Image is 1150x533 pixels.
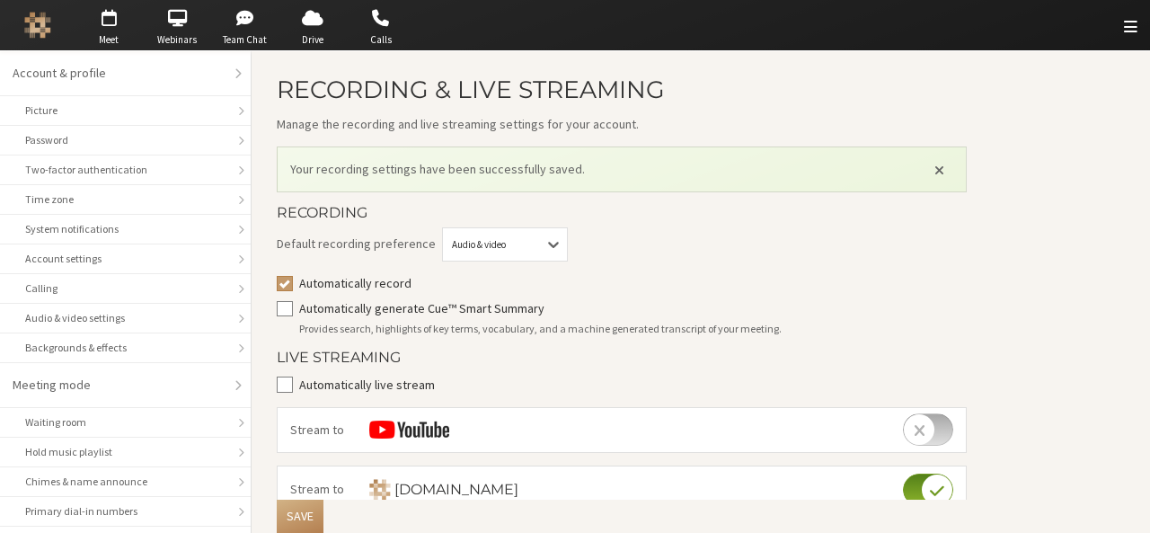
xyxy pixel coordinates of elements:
[77,32,140,48] span: Meet
[452,237,526,253] div: Audio & video
[13,376,226,395] div: Meeting mode
[277,235,436,253] span: Default recording preference
[25,280,226,297] div: Calling
[277,76,967,102] h2: Recording & Live Streaming
[25,340,226,356] div: Backgrounds & effects
[214,32,277,48] span: Team Chat
[369,421,449,439] img: YOUTUBE
[290,160,912,179] span: Your recording settings have been successfully saved.
[299,299,968,318] label: Automatically generate Cue™ Smart Summary
[25,162,226,178] div: Two-factor authentication
[277,500,323,533] button: Save
[25,414,226,431] div: Waiting room
[25,251,226,267] div: Account settings
[25,132,226,148] div: Password
[369,479,391,501] img: callbridge.rocks
[277,205,967,221] h4: Recording
[25,191,226,208] div: Time zone
[1105,486,1137,520] iframe: Chat
[25,310,226,326] div: Audio & video settings
[299,376,968,395] label: Automatically live stream
[299,321,968,337] div: Provides search, highlights of key terms, vocabulary, and a machine generated transcript of your ...
[924,156,953,183] button: Close alert
[13,64,226,83] div: Account & profile
[25,444,226,460] div: Hold music playlist
[277,350,967,366] h4: Live Streaming
[146,32,208,48] span: Webinars
[25,221,226,237] div: System notifications
[25,474,226,490] div: Chimes & name announce
[25,102,226,119] div: Picture
[277,115,967,134] p: Manage the recording and live streaming settings for your account.
[299,274,968,293] label: Automatically record
[24,12,51,39] img: Iotum
[25,503,226,520] div: Primary dial-in numbers
[349,32,412,48] span: Calls
[281,32,344,48] span: Drive
[278,466,966,513] li: Stream to
[357,479,518,501] h4: [DOMAIN_NAME]
[278,408,966,452] li: Stream to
